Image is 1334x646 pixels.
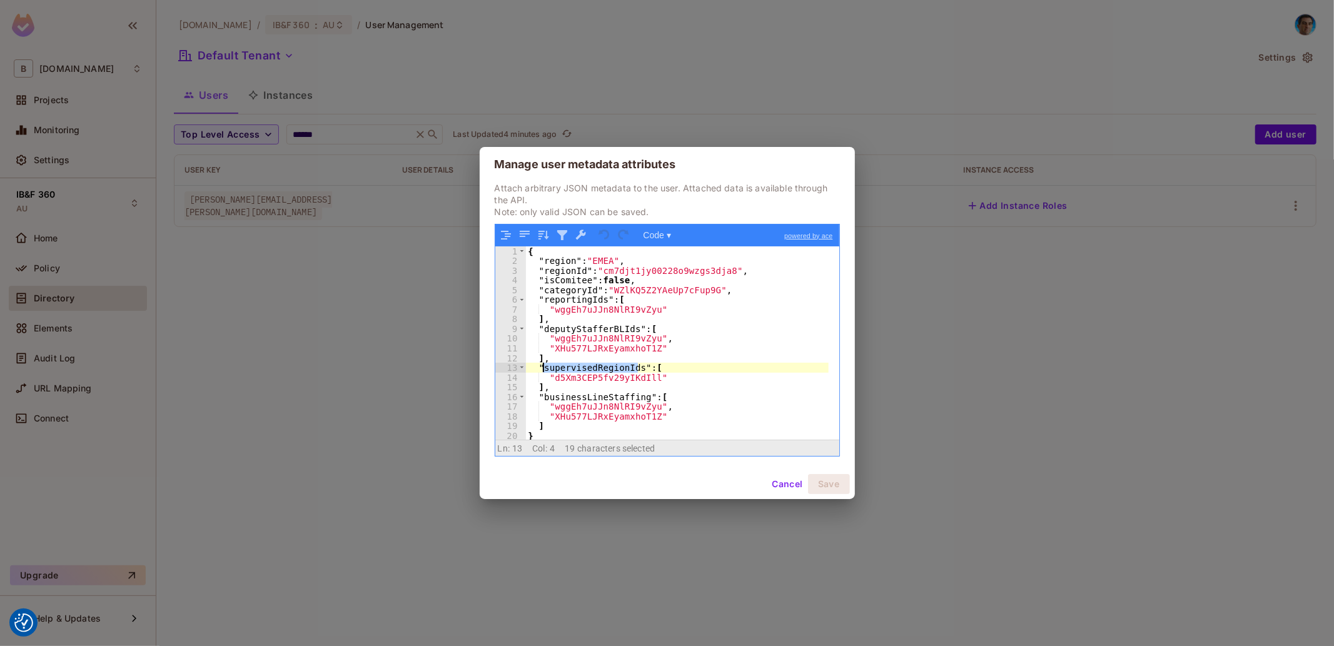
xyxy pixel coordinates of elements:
[495,305,526,315] div: 7
[495,314,526,324] div: 8
[808,474,850,494] button: Save
[495,421,526,431] div: 19
[615,227,632,243] button: Redo (Ctrl+Shift+Z)
[573,227,589,243] button: Repair JSON: fix quotes and escape characters, remove comments and JSONP notation, turn JavaScrip...
[535,227,552,243] button: Sort contents
[498,443,510,453] span: Ln:
[512,443,522,453] span: 13
[778,225,839,247] a: powered by ace
[495,431,526,441] div: 20
[495,295,526,305] div: 6
[532,443,547,453] span: Col:
[495,343,526,353] div: 11
[495,353,526,363] div: 12
[495,324,526,334] div: 9
[495,392,526,402] div: 16
[565,443,575,453] span: 19
[495,256,526,266] div: 2
[639,227,675,243] button: Code ▾
[495,333,526,343] div: 10
[495,182,840,218] p: Attach arbitrary JSON metadata to the user. Attached data is available through the API. Note: onl...
[495,285,526,295] div: 5
[495,246,526,256] div: 1
[495,363,526,373] div: 13
[597,227,613,243] button: Undo last action (Ctrl+Z)
[495,411,526,421] div: 18
[14,613,33,632] button: Consent Preferences
[14,613,33,632] img: Revisit consent button
[577,443,655,453] span: characters selected
[767,474,807,494] button: Cancel
[498,227,514,243] button: Format JSON data, with proper indentation and line feeds (Ctrl+I)
[517,227,533,243] button: Compact JSON data, remove all whitespaces (Ctrl+Shift+I)
[495,275,526,285] div: 4
[480,147,855,182] h2: Manage user metadata attributes
[550,443,555,453] span: 4
[495,382,526,392] div: 15
[554,227,570,243] button: Filter, sort, or transform contents
[495,373,526,383] div: 14
[495,401,526,411] div: 17
[495,266,526,276] div: 3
